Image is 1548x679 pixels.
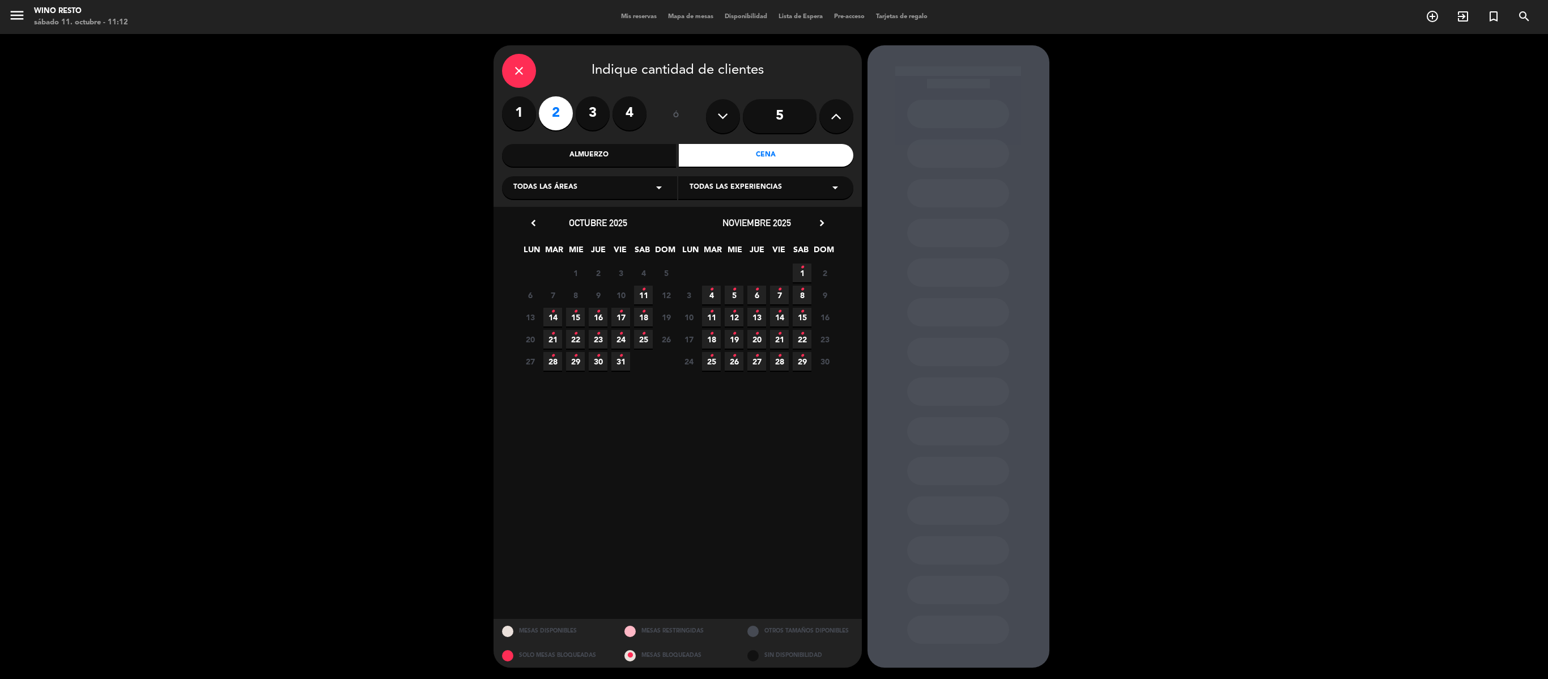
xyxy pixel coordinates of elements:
i: • [709,303,713,321]
span: MIE [725,243,744,262]
span: Pre-acceso [828,14,870,20]
span: LUN [522,243,541,262]
span: 20 [521,330,539,349]
i: • [596,347,600,365]
span: 16 [815,308,834,326]
span: 12 [657,286,675,304]
i: • [709,325,713,343]
label: 2 [539,96,573,130]
i: arrow_drop_down [828,181,842,194]
span: noviembre 2025 [722,217,791,228]
i: • [732,347,736,365]
i: • [777,325,781,343]
span: 1 [566,264,585,282]
span: 15 [566,308,585,326]
i: • [755,303,759,321]
span: 28 [543,352,562,371]
span: 8 [793,286,811,304]
span: 18 [702,330,721,349]
span: DOM [814,243,832,262]
i: • [800,281,804,299]
i: • [641,303,645,321]
i: • [709,347,713,365]
span: VIE [611,243,630,262]
i: • [777,281,781,299]
div: sábado 11. octubre - 11:12 [34,17,128,28]
i: chevron_right [816,217,828,229]
i: add_circle_outline [1426,10,1439,23]
span: MAR [703,243,722,262]
span: 11 [634,286,653,304]
span: 26 [725,352,743,371]
div: Cena [679,144,853,167]
i: • [551,303,555,321]
span: 14 [543,308,562,326]
i: • [732,303,736,321]
span: 28 [770,352,789,371]
span: Todas las áreas [513,182,577,193]
span: SAB [633,243,652,262]
i: • [619,303,623,321]
span: 5 [657,264,675,282]
span: MAR [545,243,563,262]
span: 17 [679,330,698,349]
span: 2 [815,264,834,282]
span: 16 [589,308,607,326]
div: MESAS RESTRINGIDAS [616,619,739,643]
span: 10 [611,286,630,304]
span: 13 [747,308,766,326]
div: Wino Resto [34,6,128,17]
i: • [551,347,555,365]
i: • [732,325,736,343]
span: SAB [792,243,810,262]
i: • [641,281,645,299]
span: 15 [793,308,811,326]
button: menu [8,7,25,28]
span: 4 [634,264,653,282]
span: 13 [521,308,539,326]
label: 3 [576,96,610,130]
span: 23 [815,330,834,349]
i: • [800,347,804,365]
i: • [777,347,781,365]
i: • [800,325,804,343]
i: • [709,281,713,299]
i: • [777,303,781,321]
span: 30 [815,352,834,371]
span: 27 [521,352,539,371]
span: Lista de Espera [773,14,828,20]
i: close [512,64,526,78]
i: turned_in_not [1487,10,1500,23]
span: Disponibilidad [719,14,773,20]
span: 27 [747,352,766,371]
span: 18 [634,308,653,326]
span: JUE [747,243,766,262]
span: LUN [681,243,700,262]
i: • [573,303,577,321]
span: 10 [679,308,698,326]
span: 29 [566,352,585,371]
span: 4 [702,286,721,304]
span: 6 [747,286,766,304]
span: 9 [589,286,607,304]
span: 5 [725,286,743,304]
div: ó [658,96,695,136]
span: 21 [770,330,789,349]
span: 7 [543,286,562,304]
span: 14 [770,308,789,326]
span: 19 [725,330,743,349]
span: VIE [769,243,788,262]
i: arrow_drop_down [652,181,666,194]
div: SIN DISPONIBILIDAD [739,643,862,668]
div: MESAS DISPONIBLES [494,619,616,643]
span: 23 [589,330,607,349]
i: • [641,325,645,343]
span: 2 [589,264,607,282]
span: 25 [702,352,721,371]
div: Almuerzo [502,144,677,167]
i: • [755,281,759,299]
i: • [732,281,736,299]
i: • [755,325,759,343]
span: 30 [589,352,607,371]
i: • [619,325,623,343]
